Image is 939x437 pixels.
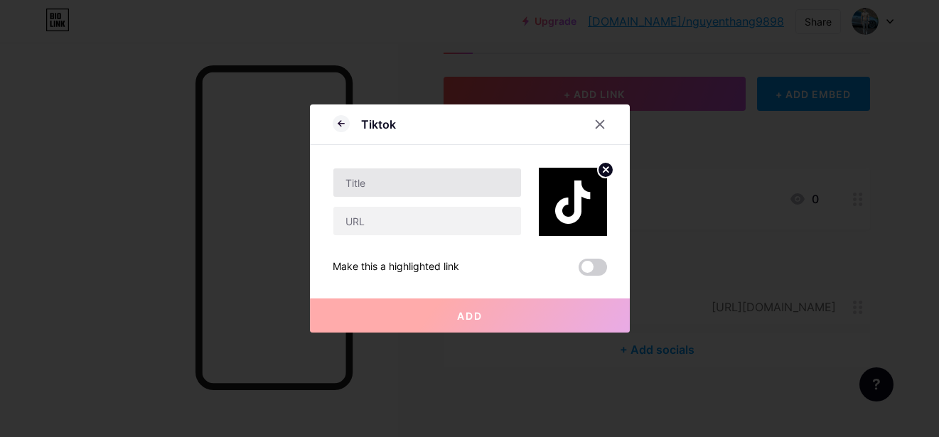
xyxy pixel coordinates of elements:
[310,298,630,333] button: Add
[333,207,521,235] input: URL
[361,116,396,133] div: Tiktok
[333,259,459,276] div: Make this a highlighted link
[457,310,483,322] span: Add
[333,168,521,197] input: Title
[539,168,607,236] img: link_thumbnail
